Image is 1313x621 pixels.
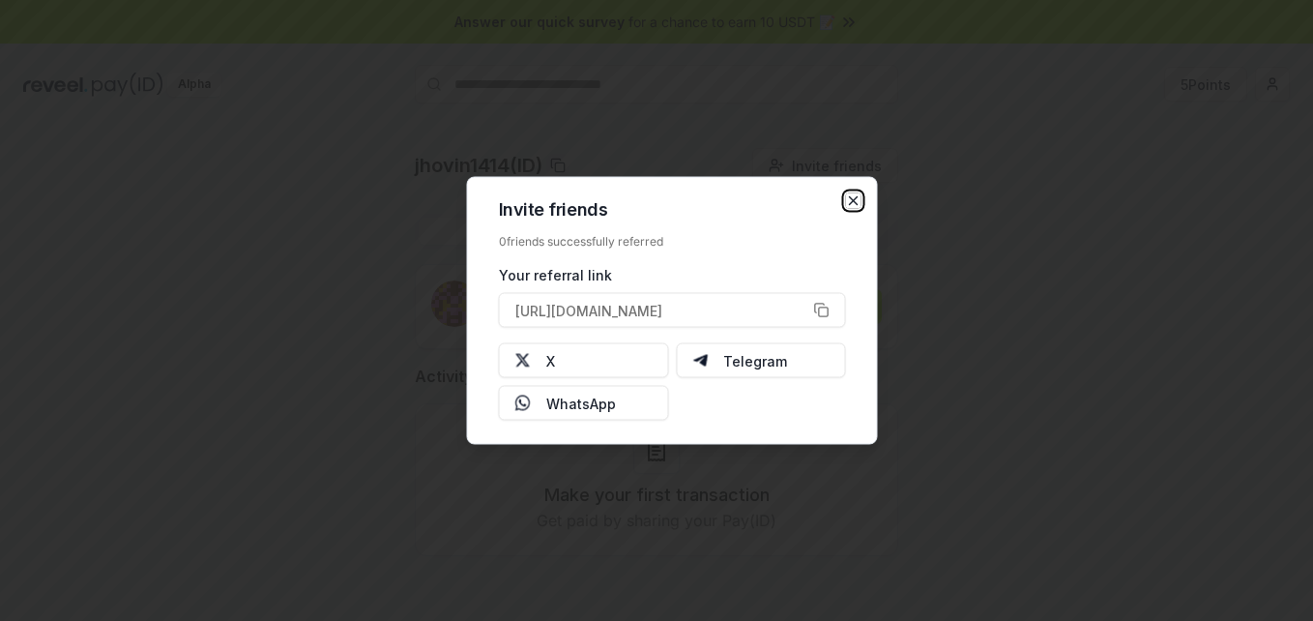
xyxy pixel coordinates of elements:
button: Telegram [676,343,846,378]
h2: Invite friends [499,201,846,219]
button: X [499,343,669,378]
button: [URL][DOMAIN_NAME] [499,293,846,328]
img: Telegram [692,353,708,369]
img: Whatsapp [515,396,531,411]
img: X [515,353,531,369]
button: WhatsApp [499,386,669,421]
div: 0 friends successfully referred [499,234,846,250]
span: [URL][DOMAIN_NAME] [515,300,662,320]
div: Your referral link [499,265,846,285]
